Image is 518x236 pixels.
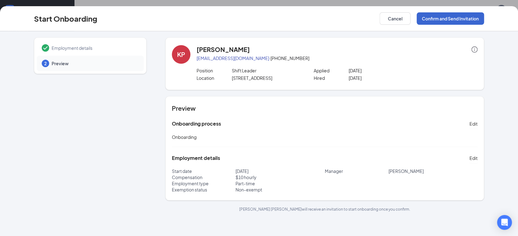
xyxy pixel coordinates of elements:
p: Location [197,75,232,81]
p: Start date [172,168,236,174]
p: Applied [314,67,349,74]
h3: Start Onboarding [34,13,97,24]
p: [PERSON_NAME] [PERSON_NAME] will receive an invitation to start onboarding once you confirm. [165,207,484,212]
span: info-circle [471,46,478,53]
div: KP [177,50,185,59]
h4: Preview [172,104,478,113]
span: Onboarding [172,134,197,140]
p: Shift Leader [231,67,302,74]
p: Employment type [172,180,236,187]
p: Exemption status [172,187,236,193]
p: [PERSON_NAME] [388,168,478,174]
p: Manager [325,168,388,174]
button: Edit [469,153,478,163]
p: · [PHONE_NUMBER] [197,55,478,61]
p: Compensation [172,174,236,180]
p: Hired [314,75,349,81]
div: Open Intercom Messenger [497,215,512,230]
h5: Onboarding process [172,120,221,127]
span: 2 [44,60,47,67]
button: Confirm and Send Invitation [417,12,484,25]
a: [EMAIL_ADDRESS][DOMAIN_NAME] [197,55,269,61]
p: $ 10 hourly [236,174,325,180]
p: [DATE] [236,168,325,174]
h5: Employment details [172,155,220,161]
p: [DATE] [349,67,419,74]
span: Employment details [52,45,138,51]
button: Cancel [380,12,410,25]
p: Non-exempt [236,187,325,193]
p: [STREET_ADDRESS] [231,75,302,81]
span: Edit [469,121,478,127]
p: Position [197,67,232,74]
p: [DATE] [349,75,419,81]
h4: [PERSON_NAME] [197,45,250,54]
button: Edit [469,119,478,129]
p: Part-time [236,180,325,187]
span: Preview [52,60,138,67]
span: Edit [469,155,478,161]
svg: Checkmark [42,44,49,52]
